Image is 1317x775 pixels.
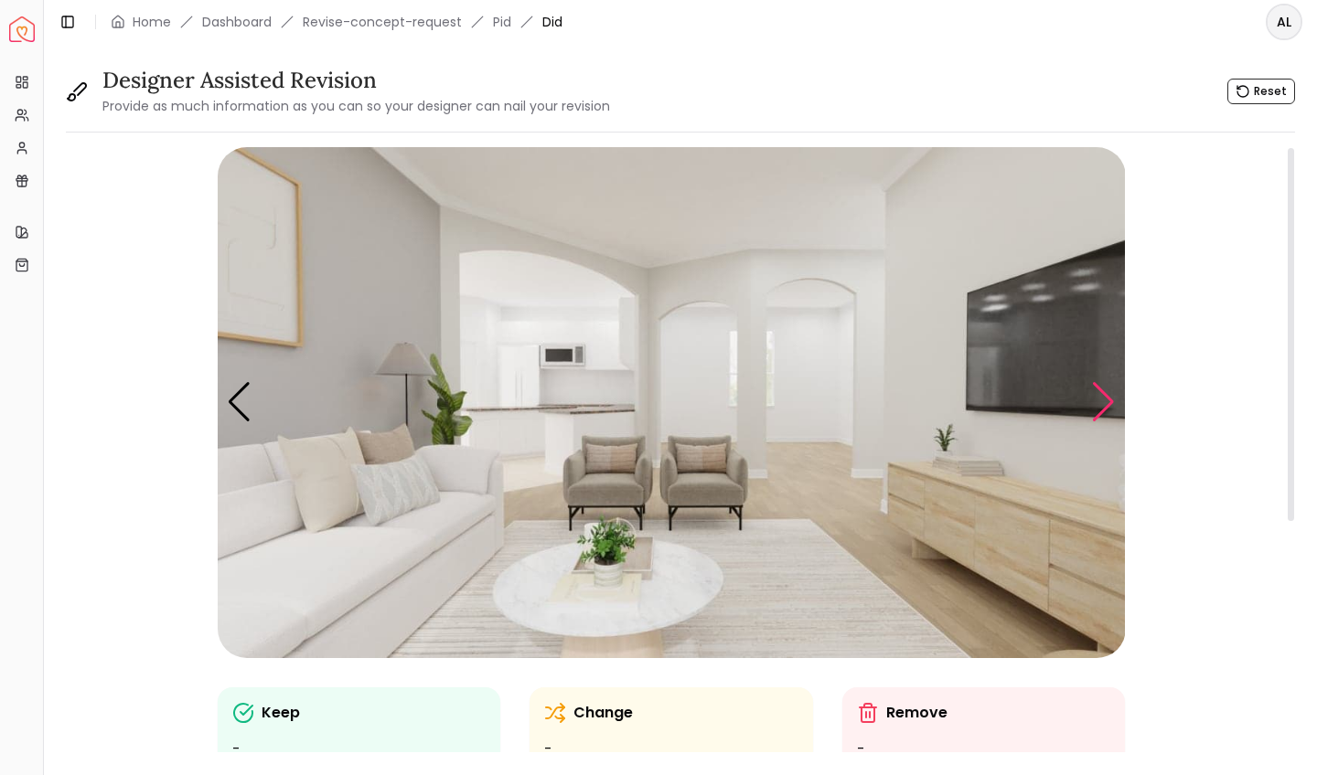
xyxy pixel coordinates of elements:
[133,13,171,31] a: Home
[202,13,272,31] a: Dashboard
[493,13,511,31] a: Pid
[111,13,562,31] nav: breadcrumb
[1268,5,1301,38] span: AL
[9,16,35,42] img: Spacejoy Logo
[218,147,1126,658] div: 2 / 5
[262,702,300,724] p: Keep
[102,66,610,95] h3: Designer Assisted Revision
[1091,382,1116,422] div: Next slide
[573,702,633,724] p: Change
[857,738,1111,760] ul: -
[886,702,948,724] p: Remove
[9,16,35,42] a: Spacejoy
[1227,79,1295,104] button: Reset
[303,13,462,31] a: Revise-concept-request
[542,13,562,31] span: Did
[218,147,1126,658] div: Carousel
[544,738,798,760] ul: -
[218,147,1126,658] img: 68b8c945511f0d0012f0ab40
[232,738,487,760] ul: -
[102,97,610,115] small: Provide as much information as you can so your designer can nail your revision
[227,382,252,422] div: Previous slide
[1266,4,1302,40] button: AL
